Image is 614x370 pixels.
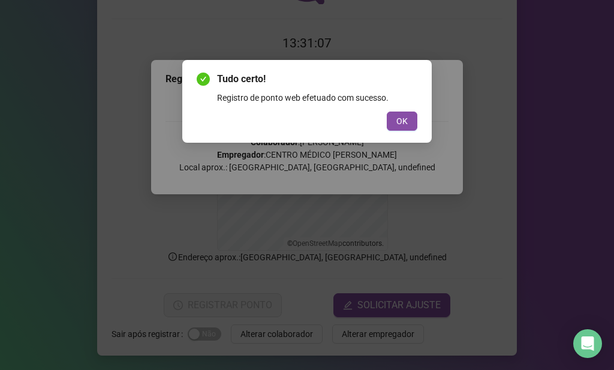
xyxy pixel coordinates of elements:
div: Open Intercom Messenger [573,329,602,358]
span: OK [396,115,408,128]
div: Registro de ponto web efetuado com sucesso. [217,91,417,104]
button: OK [387,112,417,131]
span: Tudo certo! [217,72,417,86]
span: check-circle [197,73,210,86]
